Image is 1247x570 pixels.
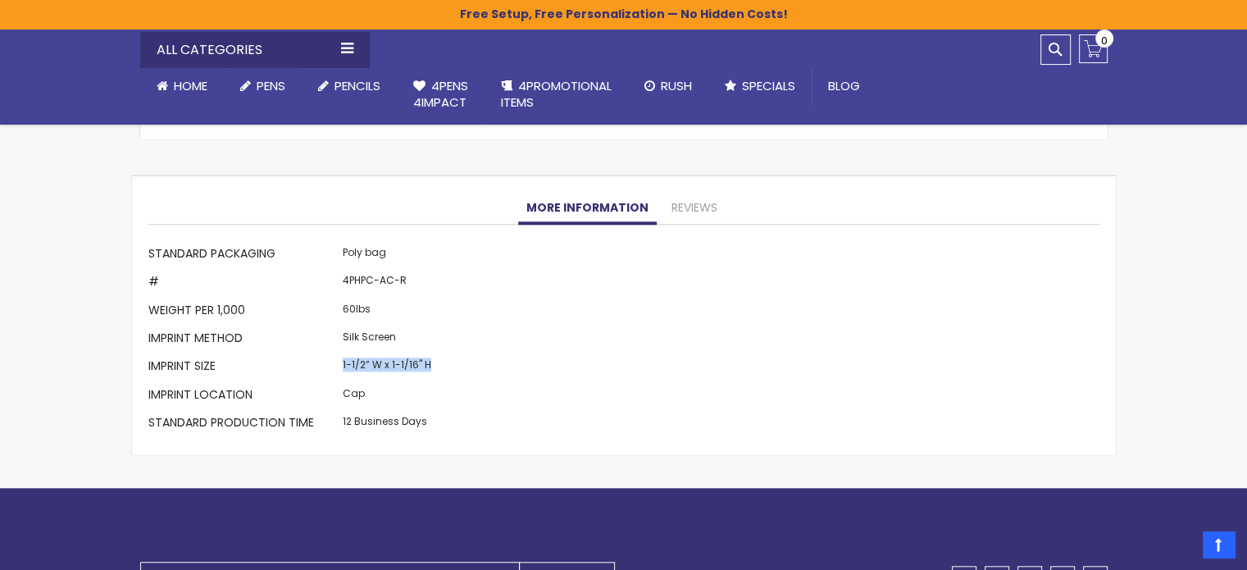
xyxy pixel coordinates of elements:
span: Pens [257,77,285,94]
a: Reviews [663,192,726,225]
a: Pens [224,68,302,104]
td: Cap [339,382,435,410]
th: Imprint Method [148,326,339,353]
a: 4PROMOTIONALITEMS [485,68,628,121]
a: Rush [628,68,708,104]
span: Specials [742,77,795,94]
a: 4Pens4impact [397,68,485,121]
th: # [148,270,339,298]
th: Weight per 1,000 [148,298,339,326]
a: More Information [518,192,657,225]
td: Silk Screen [339,326,435,353]
th: Standard Production Time [148,411,339,439]
span: 0 [1101,33,1108,48]
td: Poly bag [339,241,435,269]
span: Pencils [335,77,380,94]
a: Home [140,68,224,104]
span: 4Pens 4impact [413,77,468,111]
td: 1-1/2” W x 1-1/16" H [339,354,435,382]
td: 4PHPC-AC-R [339,270,435,298]
a: Specials [708,68,812,104]
td: 12 Business Days [339,411,435,439]
span: 4PROMOTIONAL ITEMS [501,77,612,111]
span: Blog [828,77,860,94]
th: Imprint Location [148,382,339,410]
th: Imprint Size [148,354,339,382]
span: Home [174,77,207,94]
a: Blog [812,68,876,104]
a: Pencils [302,68,397,104]
span: Rush [661,77,692,94]
td: 60lbs [339,298,435,326]
iframe: Google Customer Reviews [1112,526,1247,570]
div: All Categories [140,32,370,68]
a: 0 [1079,34,1108,63]
th: Standard Packaging [148,241,339,269]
